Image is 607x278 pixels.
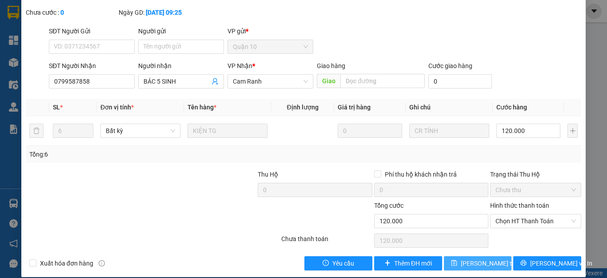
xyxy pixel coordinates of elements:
[26,8,117,17] div: Chưa cước :
[258,171,278,178] span: Thu Hộ
[428,62,472,69] label: Cước giao hàng
[340,74,425,88] input: Dọc đường
[280,234,373,250] div: Chưa thanh toán
[323,260,329,267] span: exclamation-circle
[106,124,175,137] span: Bất kỳ
[394,258,432,268] span: Thêm ĐH mới
[228,26,313,36] div: VP gửi
[29,149,235,159] div: Tổng: 6
[53,104,60,111] span: SL
[332,258,354,268] span: Yêu cầu
[338,124,402,138] input: 0
[444,256,512,270] button: save[PERSON_NAME] thay đổi
[233,40,308,53] span: Quận 10
[287,104,318,111] span: Định lượng
[513,256,581,270] button: printer[PERSON_NAME] và In
[374,202,403,209] span: Tổng cước
[36,258,97,268] span: Xuất hóa đơn hàng
[495,214,576,228] span: Chọn HT Thanh Toán
[384,260,391,267] span: plus
[495,183,576,197] span: Chưa thu
[138,61,224,71] div: Người nhận
[99,260,105,266] span: info-circle
[49,61,135,71] div: SĐT Người Nhận
[496,104,527,111] span: Cước hàng
[567,124,578,138] button: plus
[317,74,340,88] span: Giao
[428,74,492,89] input: Cước giao hàng
[138,26,224,36] div: Người gửi
[188,124,268,138] input: VD: Bàn, Ghế
[381,169,460,179] span: Phí thu hộ khách nhận trả
[461,258,532,268] span: [PERSON_NAME] thay đổi
[409,124,489,138] input: Ghi Chú
[374,256,442,270] button: plusThêm ĐH mới
[29,124,44,138] button: delete
[304,256,372,270] button: exclamation-circleYêu cầu
[100,104,134,111] span: Đơn vị tính
[406,99,493,116] th: Ghi chú
[490,169,581,179] div: Trạng thái Thu Hộ
[317,62,345,69] span: Giao hàng
[338,104,371,111] span: Giá trị hàng
[212,78,219,85] span: user-add
[520,260,527,267] span: printer
[49,26,135,36] div: SĐT Người Gửi
[490,202,549,209] label: Hình thức thanh toán
[451,260,457,267] span: save
[60,9,64,16] b: 0
[233,75,308,88] span: Cam Ranh
[146,9,182,16] b: [DATE] 09:25
[228,62,252,69] span: VP Nhận
[119,8,210,17] div: Ngày GD:
[188,104,216,111] span: Tên hàng
[530,258,592,268] span: [PERSON_NAME] và In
